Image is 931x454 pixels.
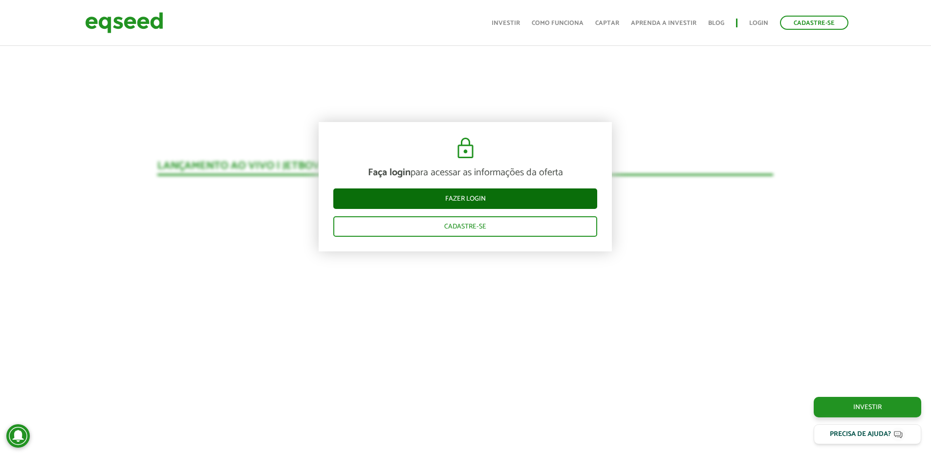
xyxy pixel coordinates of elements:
a: Aprenda a investir [631,20,696,26]
a: Blog [708,20,724,26]
a: Captar [595,20,619,26]
img: EqSeed [85,10,163,36]
a: Cadastre-se [780,16,848,30]
a: Investir [814,397,921,417]
a: Fazer login [333,188,597,209]
a: Login [749,20,768,26]
p: para acessar as informações da oferta [333,167,597,179]
strong: Faça login [368,165,411,181]
a: Como funciona [532,20,584,26]
a: Investir [492,20,520,26]
img: cadeado.svg [454,137,477,160]
a: Cadastre-se [333,216,597,237]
